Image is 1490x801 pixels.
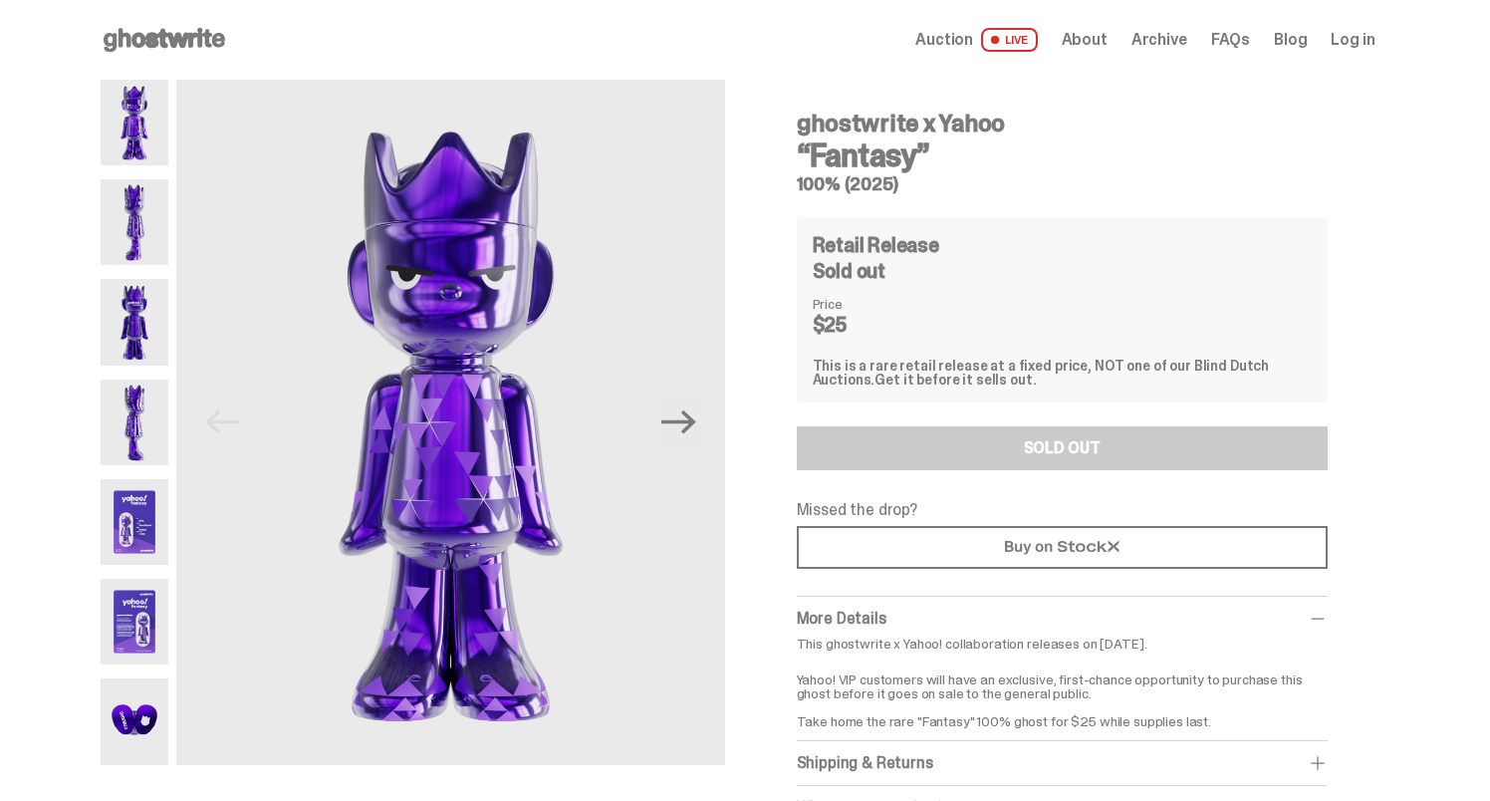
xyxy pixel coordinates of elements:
[1024,440,1101,456] div: SOLD OUT
[101,179,169,265] img: Yahoo-HG---2.png
[915,28,1037,52] a: Auction LIVE
[101,579,169,665] img: Yahoo-HG---6.png
[176,80,724,765] img: Yahoo-HG---1.png
[797,175,1328,193] h5: 100% (2025)
[1274,32,1307,48] a: Blog
[981,28,1038,52] span: LIVE
[101,279,169,365] img: Yahoo-HG---3.png
[101,380,169,465] img: Yahoo-HG---4.png
[813,261,1312,281] div: Sold out
[915,32,973,48] span: Auction
[101,479,169,565] img: Yahoo-HG---5.png
[874,371,1036,389] span: Get it before it sells out.
[797,637,1328,651] p: This ghostwrite x Yahoo! collaboration releases on [DATE].
[1131,32,1187,48] a: Archive
[797,608,886,629] span: More Details
[797,502,1328,518] p: Missed the drop?
[1331,32,1374,48] a: Log in
[797,139,1328,171] h3: “Fantasy”
[657,400,701,444] button: Next
[797,659,1328,728] p: Yahoo! VIP customers will have an exclusive, first-chance opportunity to purchase this ghost befo...
[813,235,939,255] h4: Retail Release
[797,112,1328,135] h4: ghostwrite x Yahoo
[101,678,169,764] img: Yahoo-HG---7.png
[1062,32,1108,48] a: About
[813,297,912,311] dt: Price
[813,315,912,335] dd: $25
[813,359,1312,387] div: This is a rare retail release at a fixed price, NOT one of our Blind Dutch Auctions.
[101,80,169,165] img: Yahoo-HG---1.png
[797,426,1328,470] button: SOLD OUT
[1211,32,1250,48] a: FAQs
[797,753,1328,773] div: Shipping & Returns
